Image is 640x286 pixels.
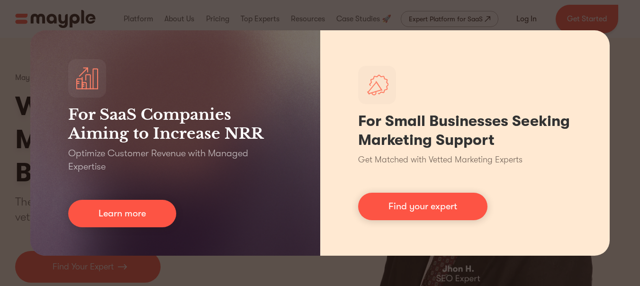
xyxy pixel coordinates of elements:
h3: For SaaS Companies Aiming to Increase NRR [68,105,282,143]
a: Learn more [68,200,176,227]
a: Find your expert [358,193,487,220]
p: Get Matched with Vetted Marketing Experts [358,153,523,166]
h1: For Small Businesses Seeking Marketing Support [358,112,572,150]
p: Optimize Customer Revenue with Managed Expertise [68,147,282,173]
